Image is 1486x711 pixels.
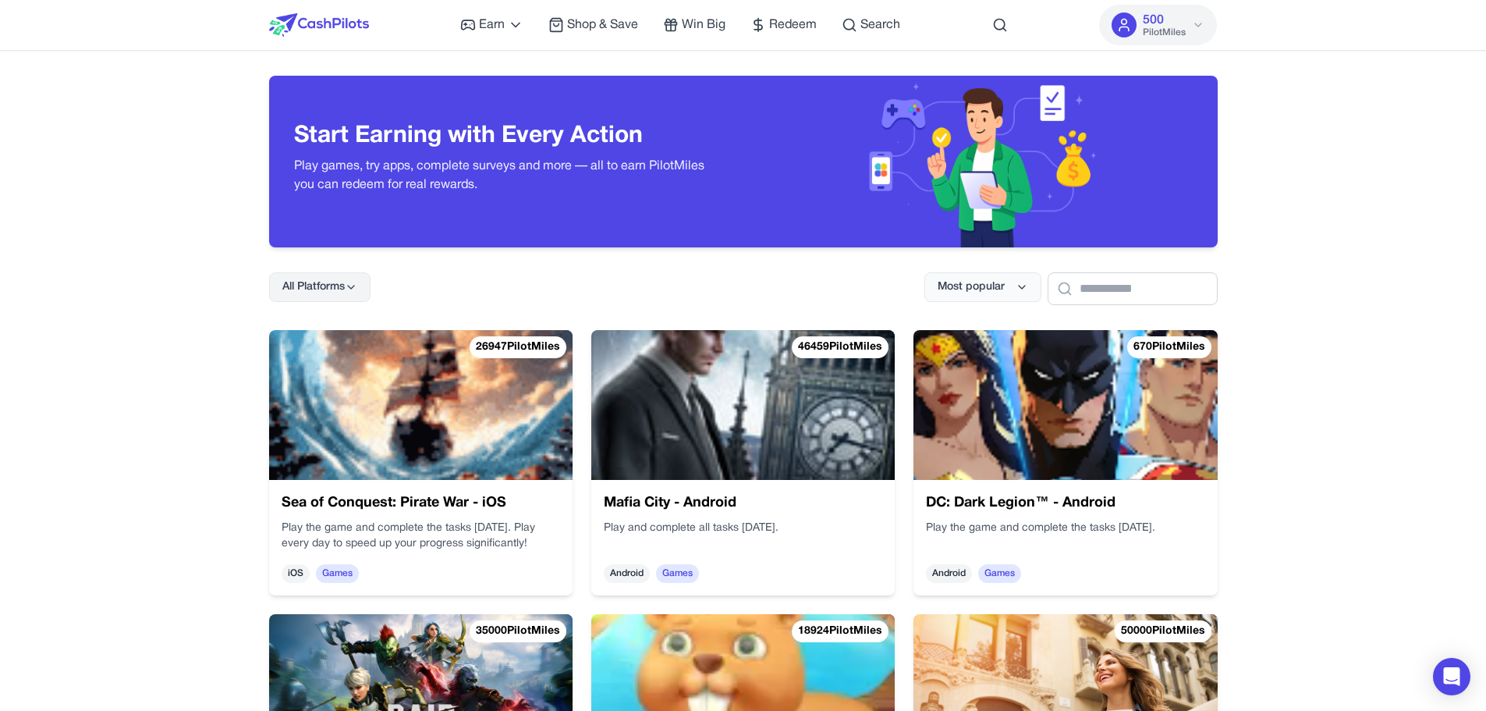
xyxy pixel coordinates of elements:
[924,272,1041,302] button: Most popular
[842,16,900,34] a: Search
[316,564,359,583] span: Games
[1143,11,1164,30] span: 500
[604,521,882,552] div: Play and complete all tasks [DATE].
[460,16,523,34] a: Earn
[282,279,345,295] span: All Platforms
[750,16,817,34] a: Redeem
[978,564,1021,583] span: Games
[604,492,882,514] h3: Mafia City - Android
[682,16,725,34] span: Win Big
[567,16,638,34] span: Shop & Save
[282,492,560,514] h3: Sea of Conquest: Pirate War - iOS
[1433,658,1470,695] div: Open Intercom Messenger
[548,16,638,34] a: Shop & Save
[294,157,718,194] p: Play games, try apps, complete surveys and more — all to earn PilotMiles you can redeem for real ...
[1143,27,1186,39] span: PilotMiles
[860,16,900,34] span: Search
[769,16,817,34] span: Redeem
[269,13,369,37] img: CashPilots Logo
[269,330,573,480] img: Sea of Conquest: Pirate War - iOS
[470,620,566,642] div: 35000 PilotMiles
[926,521,1204,552] div: Play the game and complete the tasks [DATE].
[479,16,505,34] span: Earn
[470,336,566,358] div: 26947 PilotMiles
[913,330,1217,480] img: DC: Dark Legion™ - Android
[282,521,560,552] div: Play the game and complete the tasks [DATE]. Play every day to speed up your progress significantly!
[792,620,888,642] div: 18924 PilotMiles
[656,564,699,583] span: Games
[663,16,725,34] a: Win Big
[1127,336,1211,358] div: 670 PilotMiles
[294,123,718,151] h3: Start Earning with Every Action
[938,279,1005,295] span: Most popular
[1115,620,1211,642] div: 50000 PilotMiles
[282,564,310,583] span: iOS
[926,492,1204,514] h3: DC: Dark Legion™ - Android
[792,336,888,358] div: 46459 PilotMiles
[860,76,1101,247] img: Header decoration
[591,330,895,480] img: Mafia City - Android
[1099,5,1217,45] button: 500PilotMiles
[604,564,650,583] span: Android
[926,564,972,583] span: Android
[269,272,371,302] button: All Platforms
